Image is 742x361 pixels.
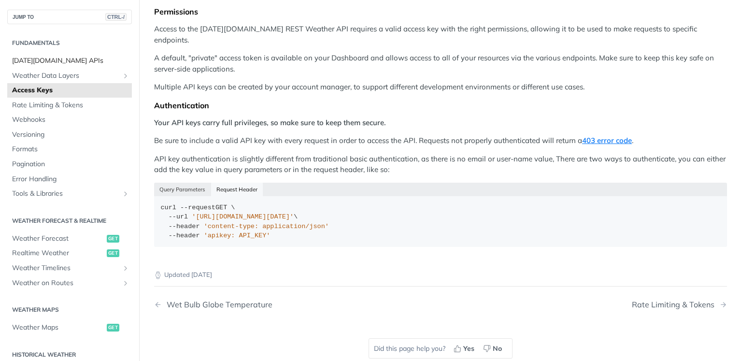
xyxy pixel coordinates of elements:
button: Show subpages for Weather Data Layers [122,72,129,80]
div: Permissions [154,7,727,16]
span: Pagination [12,159,129,169]
nav: Pagination Controls [154,290,727,319]
span: Weather Timelines [12,263,119,273]
button: No [480,341,507,356]
a: Tools & LibrariesShow subpages for Tools & Libraries [7,187,132,201]
span: CTRL-/ [105,13,127,21]
button: Query Parameters [154,183,211,196]
span: Weather on Routes [12,278,119,288]
a: Versioning [7,128,132,142]
span: '[URL][DOMAIN_NAME][DATE]' [192,213,294,220]
div: Wet Bulb Globe Temperature [162,300,272,309]
p: Updated [DATE] [154,270,727,280]
a: Webhooks [7,113,132,127]
a: Weather Mapsget [7,320,132,335]
span: 'content-type: application/json' [204,223,329,230]
span: Weather Maps [12,323,104,332]
span: --header [169,232,200,239]
a: 403 error code [582,136,632,145]
p: Be sure to include a valid API key with every request in order to access the API. Requests not pr... [154,135,727,146]
span: --request [180,204,215,211]
div: Rate Limiting & Tokens [632,300,719,309]
span: No [493,344,502,354]
h2: Historical Weather [7,350,132,359]
p: Multiple API keys can be created by your account manager, to support different development enviro... [154,82,727,93]
span: Access Keys [12,86,129,95]
span: [DATE][DOMAIN_NAME] APIs [12,56,129,66]
div: GET \ \ [161,203,721,241]
a: Weather TimelinesShow subpages for Weather Timelines [7,261,132,275]
a: Error Handling [7,172,132,187]
button: Show subpages for Weather on Routes [122,279,129,287]
span: Error Handling [12,174,129,184]
div: Did this page help you? [369,338,513,359]
span: Rate Limiting & Tokens [12,101,129,110]
span: Weather Forecast [12,234,104,244]
p: A default, "private" access token is available on your Dashboard and allows access to all of your... [154,53,727,74]
span: --header [169,223,200,230]
span: Webhooks [12,115,129,125]
span: 'apikey: API_KEY' [204,232,271,239]
span: get [107,235,119,243]
span: get [107,249,119,257]
button: JUMP TOCTRL-/ [7,10,132,24]
a: Weather Forecastget [7,231,132,246]
a: Pagination [7,157,132,172]
span: --url [169,213,188,220]
button: Show subpages for Weather Timelines [122,264,129,272]
button: Yes [450,341,480,356]
span: Tools & Libraries [12,189,119,199]
a: Previous Page: Wet Bulb Globe Temperature [154,300,400,309]
a: Realtime Weatherget [7,246,132,260]
a: Weather Data LayersShow subpages for Weather Data Layers [7,69,132,83]
span: Yes [463,344,474,354]
button: Show subpages for Tools & Libraries [122,190,129,198]
a: Rate Limiting & Tokens [7,98,132,113]
span: Weather Data Layers [12,71,119,81]
a: Weather on RoutesShow subpages for Weather on Routes [7,276,132,290]
span: Versioning [12,130,129,140]
p: Access to the [DATE][DOMAIN_NAME] REST Weather API requires a valid access key with the right per... [154,24,727,45]
span: Realtime Weather [12,248,104,258]
a: Next Page: Rate Limiting & Tokens [632,300,727,309]
p: API key authentication is slightly different from traditional basic authentication, as there is n... [154,154,727,175]
strong: Your API keys carry full privileges, so make sure to keep them secure. [154,118,386,127]
div: Authentication [154,101,727,110]
a: [DATE][DOMAIN_NAME] APIs [7,54,132,68]
a: Formats [7,142,132,157]
span: Formats [12,144,129,154]
span: curl [161,204,176,211]
a: Access Keys [7,83,132,98]
h2: Weather Forecast & realtime [7,217,132,225]
h2: Weather Maps [7,305,132,314]
h2: Fundamentals [7,39,132,47]
span: get [107,324,119,332]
